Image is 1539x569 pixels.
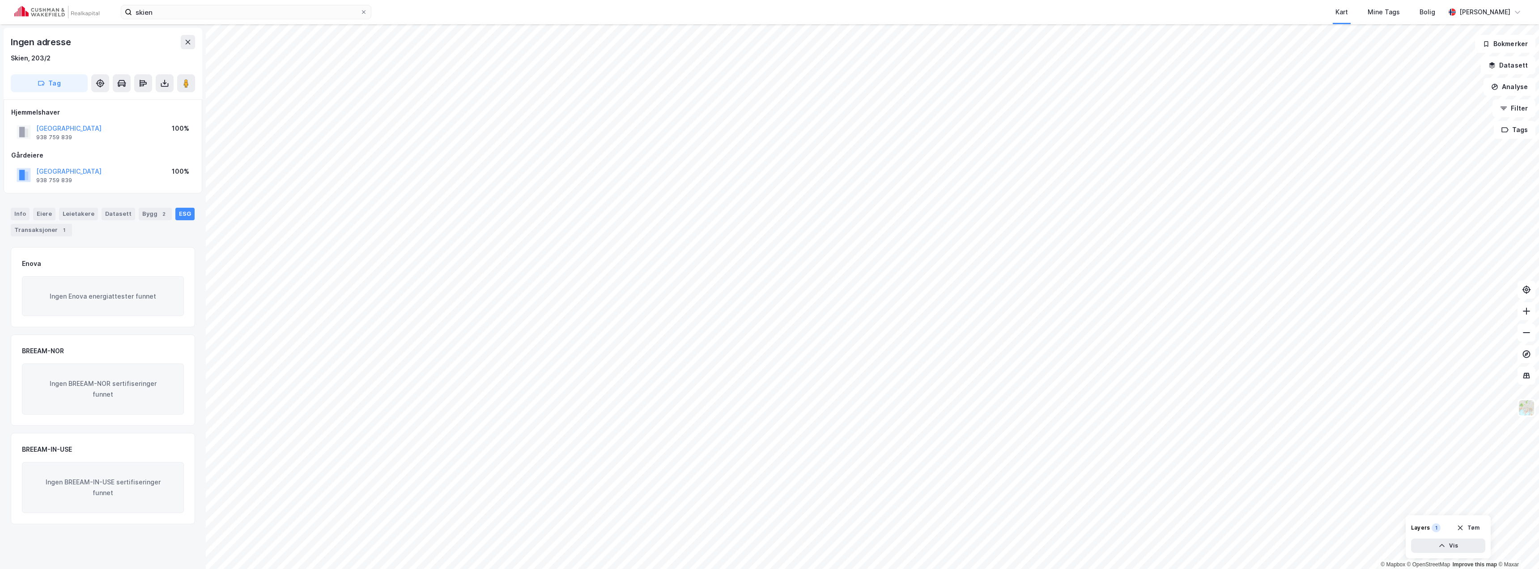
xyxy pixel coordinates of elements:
div: Mine Tags [1368,7,1400,17]
div: Eiere [33,208,55,220]
button: Vis [1411,539,1485,553]
div: Hjemmelshaver [11,107,195,118]
button: Datasett [1481,56,1535,74]
div: Transaksjoner [11,224,72,236]
div: 100% [172,123,189,134]
div: 1 [60,226,68,235]
a: Mapbox [1381,561,1405,568]
div: Leietakere [59,208,98,220]
button: Analyse [1484,78,1535,96]
a: Improve this map [1453,561,1497,568]
a: OpenStreetMap [1407,561,1450,568]
div: Skien, 203/2 [11,53,51,64]
iframe: Chat Widget [1494,526,1539,569]
div: Datasett [102,208,135,220]
div: Kart [1335,7,1348,17]
div: Ingen adresse [11,35,72,49]
div: Info [11,208,30,220]
button: Tag [11,74,88,92]
div: 938 759 839 [36,134,72,141]
div: Enova [22,258,41,269]
button: Filter [1492,99,1535,117]
div: Bygg [139,208,172,220]
div: 1 [1432,523,1441,532]
div: BREEAM-NOR [22,346,64,356]
div: Ingen BREEAM-NOR sertifiseringer funnet [22,364,184,415]
img: cushman-wakefield-realkapital-logo.202ea83816669bd177139c58696a8fa1.svg [14,6,99,18]
div: 938 759 839 [36,177,72,184]
div: Ingen BREEAM-IN-USE sertifiseringer funnet [22,462,184,513]
div: 100% [172,166,189,177]
div: 2 [159,210,168,218]
div: [PERSON_NAME] [1459,7,1510,17]
div: BREEAM-IN-USE [22,444,72,455]
div: Kontrollprogram for chat [1494,526,1539,569]
input: Søk på adresse, matrikkel, gårdeiere, leietakere eller personer [132,5,360,19]
div: Gårdeiere [11,150,195,161]
img: Z [1518,399,1535,416]
button: Tags [1494,121,1535,139]
div: Ingen Enova energiattester funnet [22,276,184,317]
div: ESG [175,208,195,220]
button: Bokmerker [1475,35,1535,53]
div: Bolig [1420,7,1435,17]
button: Tøm [1451,521,1485,535]
div: Layers [1411,524,1430,531]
